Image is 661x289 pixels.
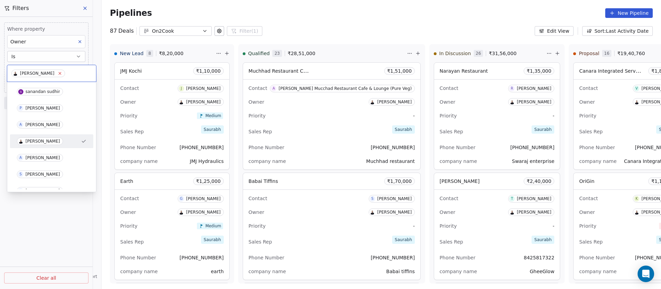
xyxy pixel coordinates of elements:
[25,89,60,94] div: sanandan sudhir
[25,172,60,177] div: [PERSON_NAME]
[25,122,60,127] div: [PERSON_NAME]
[25,188,60,193] div: [PERSON_NAME]
[18,89,23,94] img: S
[20,122,22,127] div: A
[25,139,60,144] div: [PERSON_NAME]
[25,106,60,111] div: [PERSON_NAME]
[20,71,54,76] div: [PERSON_NAME]
[20,105,22,111] div: P
[25,155,60,160] div: [PERSON_NAME]
[20,155,22,161] div: A
[18,139,23,143] img: S
[20,172,22,177] div: S
[13,71,18,75] img: S
[19,188,22,194] div: M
